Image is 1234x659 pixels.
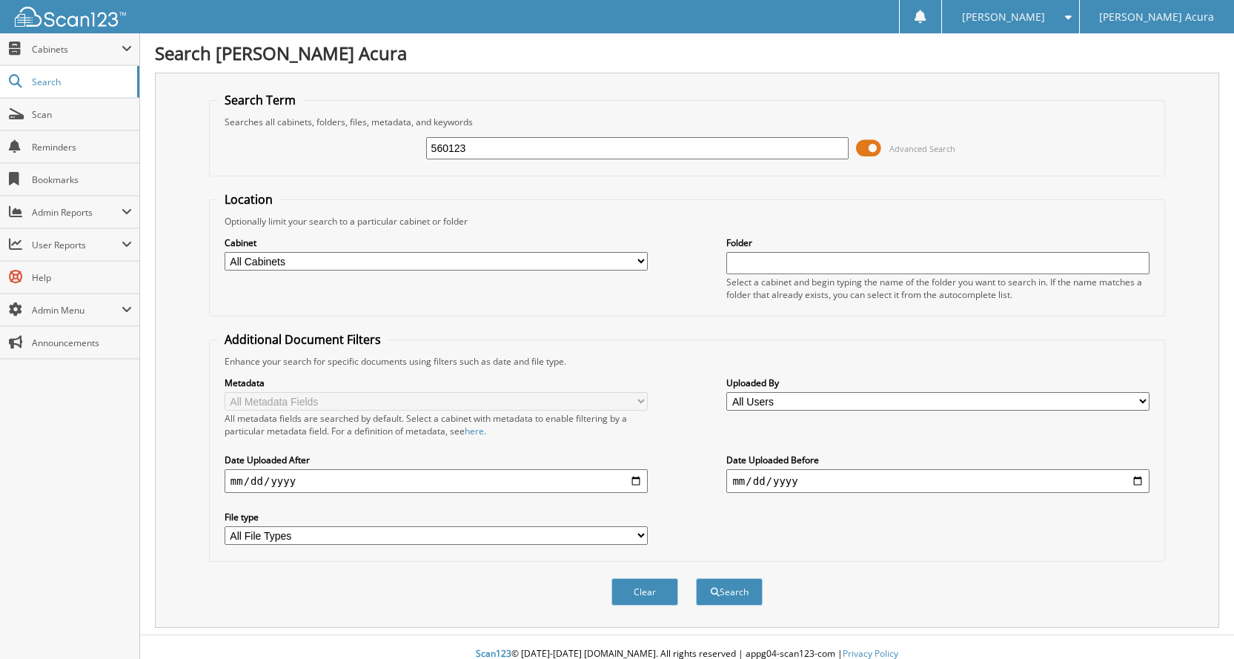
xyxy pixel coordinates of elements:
[217,355,1157,368] div: Enhance your search for specific documents using filters such as date and file type.
[217,191,280,208] legend: Location
[1099,13,1214,21] span: [PERSON_NAME] Acura
[32,239,122,251] span: User Reports
[217,92,303,108] legend: Search Term
[32,141,132,153] span: Reminders
[726,377,1150,389] label: Uploaded By
[32,108,132,121] span: Scan
[726,276,1150,301] div: Select a cabinet and begin typing the name of the folder you want to search in. If the name match...
[15,7,126,27] img: scan123-logo-white.svg
[225,412,648,437] div: All metadata fields are searched by default. Select a cabinet with metadata to enable filtering b...
[225,377,648,389] label: Metadata
[32,206,122,219] span: Admin Reports
[611,578,678,606] button: Clear
[32,76,130,88] span: Search
[696,578,763,606] button: Search
[225,454,648,466] label: Date Uploaded After
[225,469,648,493] input: start
[32,337,132,349] span: Announcements
[962,13,1045,21] span: [PERSON_NAME]
[32,43,122,56] span: Cabinets
[726,454,1150,466] label: Date Uploaded Before
[726,469,1150,493] input: end
[465,425,484,437] a: here
[217,116,1157,128] div: Searches all cabinets, folders, files, metadata, and keywords
[155,41,1219,65] h1: Search [PERSON_NAME] Acura
[225,236,648,249] label: Cabinet
[225,511,648,523] label: File type
[217,215,1157,228] div: Optionally limit your search to a particular cabinet or folder
[32,173,132,186] span: Bookmarks
[32,304,122,317] span: Admin Menu
[726,236,1150,249] label: Folder
[889,143,955,154] span: Advanced Search
[217,331,388,348] legend: Additional Document Filters
[32,271,132,284] span: Help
